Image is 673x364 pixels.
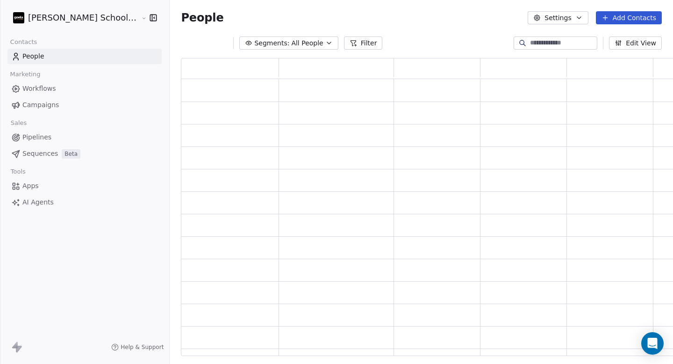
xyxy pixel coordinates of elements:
[13,12,24,23] img: Zeeshan%20Neck%20Print%20Dark.png
[7,130,162,145] a: Pipelines
[22,51,44,61] span: People
[7,178,162,194] a: Apps
[22,181,39,191] span: Apps
[11,10,135,26] button: [PERSON_NAME] School of Finance LLP
[28,12,139,24] span: [PERSON_NAME] School of Finance LLP
[22,149,58,159] span: Sequences
[6,67,44,81] span: Marketing
[609,36,662,50] button: Edit View
[22,197,54,207] span: AI Agents
[6,35,41,49] span: Contacts
[7,81,162,96] a: Workflows
[641,332,664,355] div: Open Intercom Messenger
[7,97,162,113] a: Campaigns
[344,36,383,50] button: Filter
[7,146,162,161] a: SequencesBeta
[291,38,323,48] span: All People
[528,11,588,24] button: Settings
[181,11,223,25] span: People
[111,343,164,351] a: Help & Support
[62,149,80,159] span: Beta
[7,116,31,130] span: Sales
[596,11,662,24] button: Add Contacts
[22,84,56,94] span: Workflows
[7,49,162,64] a: People
[7,165,29,179] span: Tools
[22,132,51,142] span: Pipelines
[121,343,164,351] span: Help & Support
[7,195,162,210] a: AI Agents
[254,38,289,48] span: Segments:
[22,100,59,110] span: Campaigns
